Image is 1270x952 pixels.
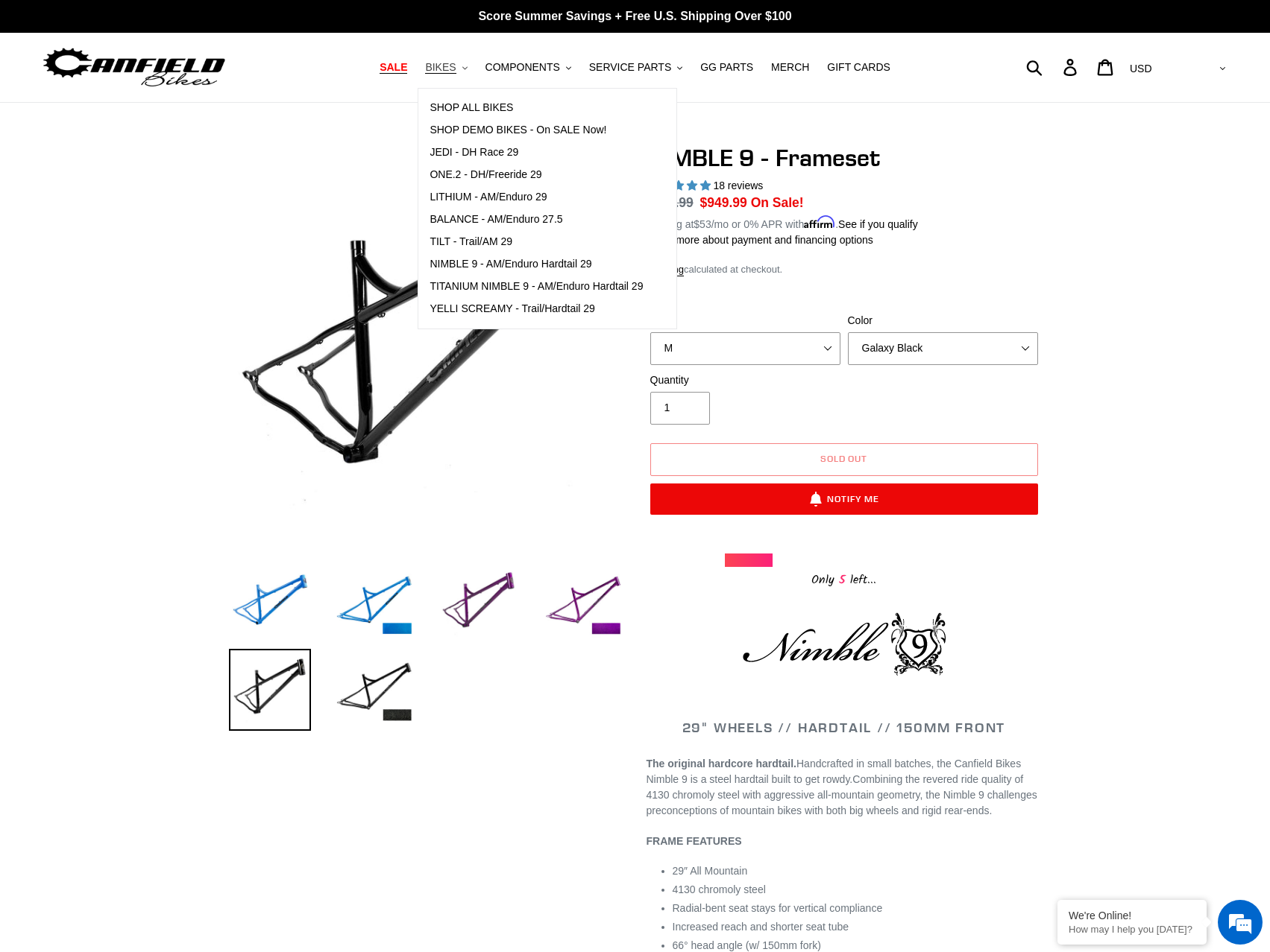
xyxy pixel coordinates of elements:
a: SHOP ALL BIKES [418,97,654,119]
button: SERVICE PARTS [582,57,690,77]
span: GIFT CARDS [827,61,890,74]
span: NIMBLE 9 - AM/Enduro Hardtail 29 [430,258,591,270]
span: 29" WHEELS // HARDTAIL // 150MM FRONT [682,719,1006,736]
img: d_696896380_company_1647369064580_696896380 [48,74,85,112]
a: Learn more about payment and financing options [647,234,873,246]
span: SHOP ALL BIKES [430,101,513,114]
span: Affirm [804,216,835,229]
img: Load image into Gallery viewer, NIMBLE 9 - Frameset [229,562,311,644]
div: Navigation go back [16,82,39,104]
a: TITANIUM NIMBLE 9 - AM/Enduro Hardtail 29 [418,276,654,298]
button: Notify Me [650,483,1038,515]
span: Handcrafted in small batches, the Canfield Bikes Nimble 9 is a steel hardtail built to get rowdy. [647,758,1022,785]
span: 4.89 stars [647,180,714,191]
b: FRAME FEATURES [647,835,742,847]
input: Search [1034,51,1072,83]
span: SALE [380,61,407,74]
button: Sold out [650,443,1038,476]
a: YELLI SCREAMY - Trail/Hardtail 29 [418,298,654,320]
a: LITHIUM - AM/Enduro 29 [418,186,654,209]
a: See if you qualify - Learn more about Affirm Financing (opens in modal) [838,218,918,230]
span: TILT - Trail/AM 29 [430,235,512,248]
div: Minimize live chat window [245,7,280,43]
span: 18 reviews [713,180,763,191]
span: MERCH [771,61,809,74]
label: Quantity [650,372,840,388]
span: COMPONENTS [485,61,560,74]
span: JEDI - DH Race 29 [430,146,518,159]
p: Starting at /mo or 0% APR with . [647,213,918,232]
img: Load image into Gallery viewer, NIMBLE 9 - Frameset [542,562,624,644]
span: SHOP DEMO BIKES - On SALE Now! [430,124,606,136]
div: calculated at checkout. [647,262,1042,277]
div: Only left... [725,567,963,590]
span: 4130 chromoly steel [673,883,766,895]
span: Radial-bent seat stays for vertical compliance [673,902,883,914]
div: We're Online! [1069,910,1195,921]
h1: NIMBLE 9 - Frameset [647,144,1042,172]
a: SHOP DEMO BIKES - On SALE Now! [418,119,654,142]
span: Sold out [820,453,868,464]
label: Size [650,313,840,329]
strong: The original hardcore hardtail. [647,758,796,769]
span: ONE.2 - DH/Freeride 29 [430,168,541,181]
span: 29″ All Mountain [673,865,748,877]
span: BALANCE - AM/Enduro 27.5 [430,213,562,226]
span: 5 [834,571,850,589]
a: JEDI - DH Race 29 [418,142,654,164]
span: We're online! [87,188,206,338]
p: How may I help you today? [1069,924,1195,935]
span: 66° head angle (w/ 150mm fork) [673,939,821,951]
span: LITHIUM - AM/Enduro 29 [430,191,547,203]
a: BALANCE - AM/Enduro 27.5 [418,209,654,231]
img: Load image into Gallery viewer, NIMBLE 9 - Frameset [229,649,311,731]
img: Load image into Gallery viewer, NIMBLE 9 - Frameset [438,562,520,644]
span: TITANIUM NIMBLE 9 - AM/Enduro Hardtail 29 [430,280,643,293]
span: Increased reach and shorter seat tube [673,921,849,933]
span: $53 [694,218,711,230]
span: $949.99 [700,195,747,210]
img: Canfield Bikes [41,44,227,91]
span: SERVICE PARTS [589,61,671,74]
div: Chat with us now [100,83,273,103]
span: Combining the revered ride quality of 4130 chromoly steel with aggressive all-mountain geometry, ... [647,773,1037,816]
img: Load image into Gallery viewer, NIMBLE 9 - Frameset [333,649,415,731]
textarea: Type your message and hit 'Enter' [7,407,284,459]
span: GG PARTS [700,61,753,74]
a: GG PARTS [693,57,761,77]
a: GIFT CARDS [820,57,898,77]
label: Color [848,313,1038,329]
span: On Sale! [751,193,804,212]
span: YELLI SCREAMY - Trail/Hardtail 29 [430,302,595,315]
s: $999.99 [647,195,694,210]
button: COMPONENTS [478,57,579,77]
a: SALE [372,57,415,77]
a: NIMBLE 9 - AM/Enduro Hardtail 29 [418,253,654,276]
button: BIKES [418,57,474,77]
a: TILT - Trail/AM 29 [418,231,654,253]
img: Load image into Gallery viewer, NIMBLE 9 - Frameset [333,562,415,644]
a: MERCH [764,57,817,77]
a: ONE.2 - DH/Freeride 29 [418,164,654,186]
span: BIKES [425,61,456,74]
